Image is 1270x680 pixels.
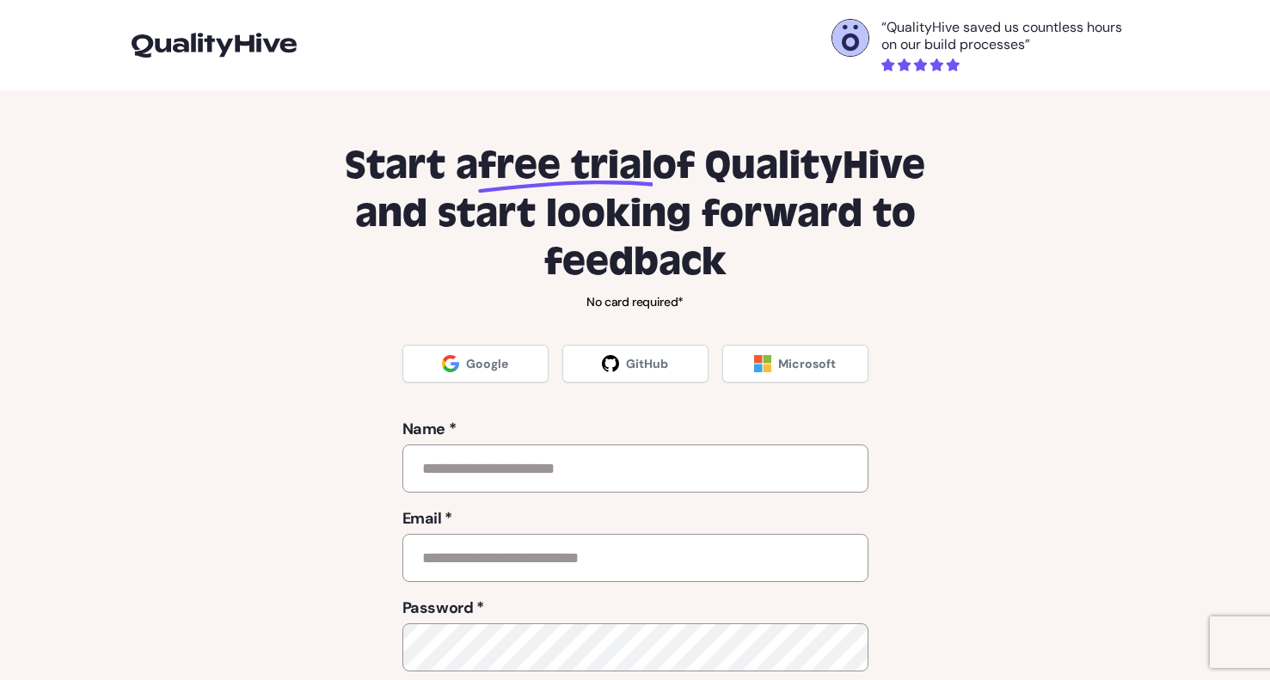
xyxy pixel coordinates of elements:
span: Start a [345,142,478,190]
a: Microsoft [722,345,868,383]
span: Google [466,355,508,372]
img: Otelli Design [832,20,868,56]
span: Microsoft [778,355,836,372]
label: Name * [402,417,868,441]
label: Email * [402,506,868,530]
p: “QualityHive saved us countless hours on our build processes” [881,19,1139,53]
a: GitHub [562,345,709,383]
p: No card required* [319,293,952,310]
span: of QualityHive and start looking forward to feedback [355,142,926,286]
img: logo-icon [132,33,297,57]
span: free trial [478,142,653,190]
a: Google [402,345,549,383]
label: Password * [402,596,868,620]
span: GitHub [626,355,668,372]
